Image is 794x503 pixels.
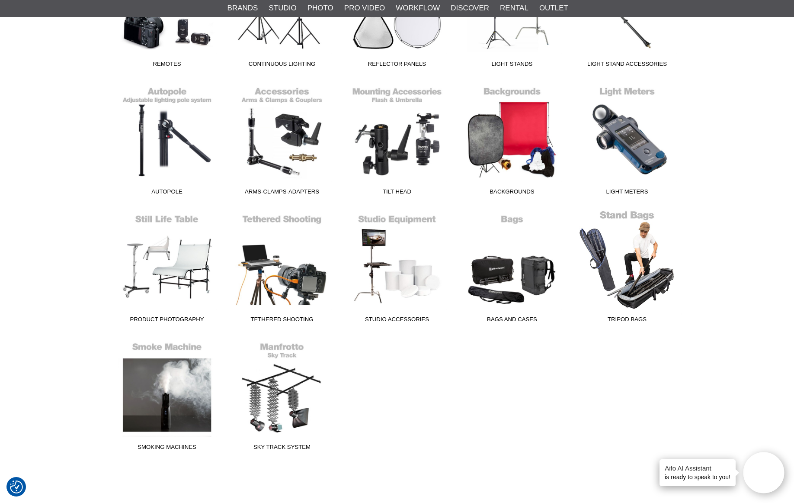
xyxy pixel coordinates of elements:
span: Light Stands [455,60,570,71]
span: Studio Accessories [339,315,455,327]
h4: Aifo AI Assistant [665,464,730,473]
span: Backgrounds [455,187,570,199]
a: Backgrounds [455,82,570,199]
a: Workflow [396,3,440,14]
span: Tethered Shooting [224,315,339,327]
a: Autopole [109,82,224,199]
a: Sky Track System [224,338,339,455]
span: Tilt Head [339,187,455,199]
a: Studio [269,3,296,14]
a: Outlet [539,3,568,14]
span: Bags and Cases [455,315,570,327]
a: Tripod bags [570,210,685,327]
span: Smoking machines [109,443,224,455]
a: Light Meters [570,82,685,199]
span: Tripod bags [570,315,685,327]
a: Bags and Cases [455,210,570,327]
a: Tilt Head [339,82,455,199]
a: Rental [500,3,528,14]
a: Brands [227,3,258,14]
a: Product Photography [109,210,224,327]
img: Revisit consent button [10,480,23,493]
span: Autopole [109,187,224,199]
div: is ready to speak to you! [660,459,736,486]
a: Pro Video [344,3,385,14]
span: Continuous Lighting [224,60,339,71]
span: Sky Track System [224,443,339,455]
a: Arms-Clamps-Adapters [224,82,339,199]
span: Arms-Clamps-Adapters [224,187,339,199]
a: Tethered Shooting [224,210,339,327]
span: Remotes [109,60,224,71]
span: Light Meters [570,187,685,199]
a: Discover [451,3,489,14]
a: Smoking machines [109,338,224,455]
span: Light Stand Accessories [570,60,685,71]
a: Studio Accessories [339,210,455,327]
span: Reflector Panels [339,60,455,71]
button: Consent Preferences [10,479,23,495]
span: Product Photography [109,315,224,327]
a: Photo [307,3,333,14]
